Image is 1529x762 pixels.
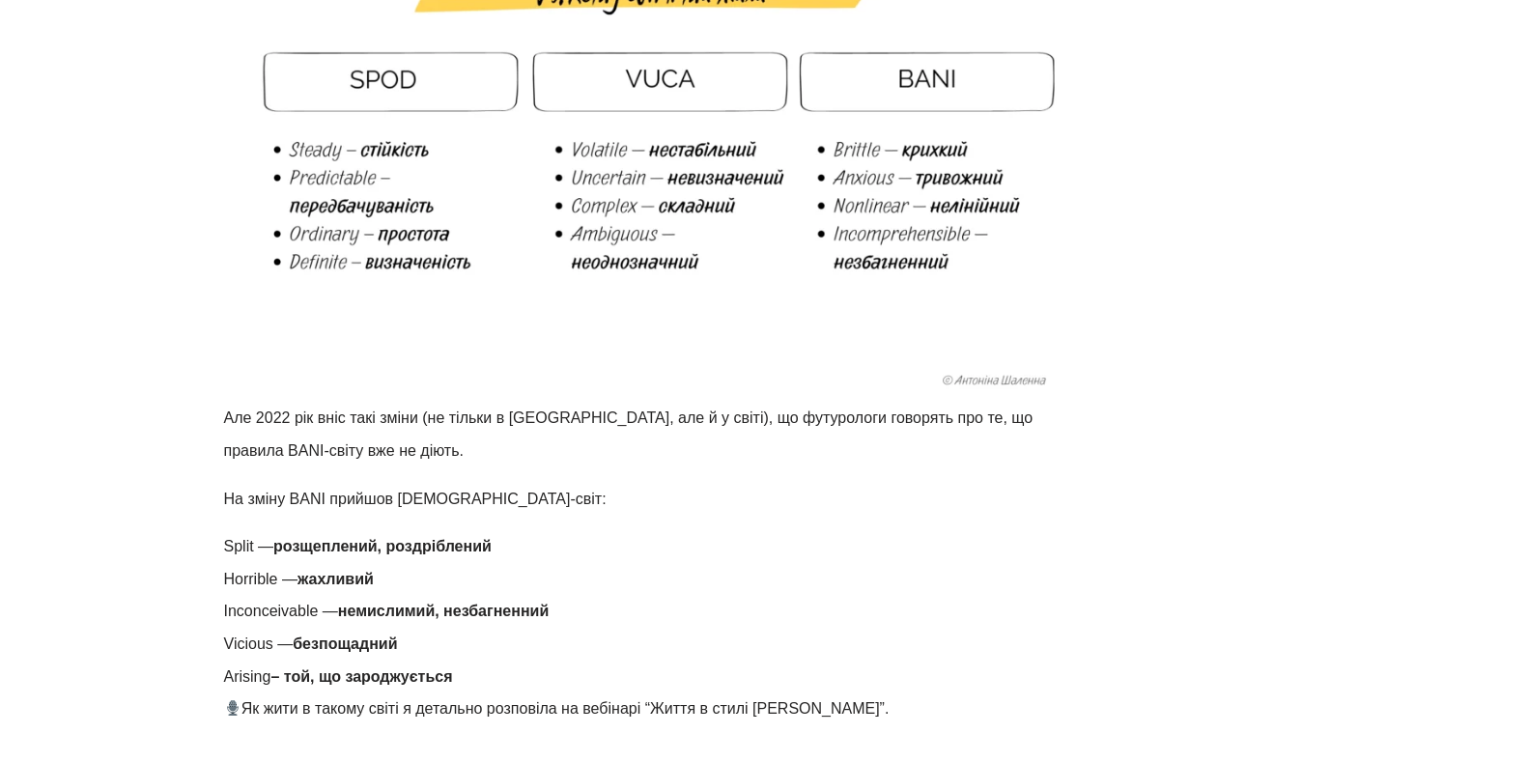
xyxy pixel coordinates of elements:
[224,563,1080,596] li: Horrible —
[224,530,1080,563] li: Split —
[224,692,1080,725] p: Як жити в такому світі я детально розповіла на вебінарі “Життя в стилі [PERSON_NAME]”.
[293,635,397,652] strong: безпощадний
[224,661,1080,693] li: Arising
[224,595,1080,628] li: Inconceivable —
[225,700,241,716] img: 🎙
[224,483,1080,516] p: На зміну BANI прийшов [DEMOGRAPHIC_DATA]-світ:
[224,402,1080,466] p: Але 2022 рік вніс такі зміни (не тільки в [GEOGRAPHIC_DATA], але й у світі), що футурологи говоря...
[297,571,374,587] strong: жахливий
[224,628,1080,661] li: Vicious —
[338,603,549,619] strong: немислимий, незбагненний
[270,668,452,685] strong: – той, що зароджується
[273,538,492,554] strong: розщеплений, роздріблений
